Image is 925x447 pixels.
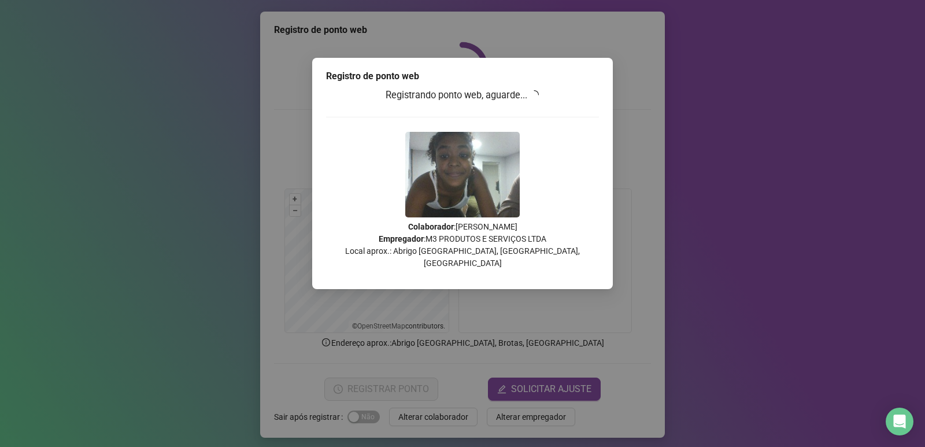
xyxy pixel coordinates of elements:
[886,408,913,435] div: Open Intercom Messenger
[326,69,599,83] div: Registro de ponto web
[405,132,520,217] img: 2Q==
[529,90,539,100] span: loading
[379,234,424,243] strong: Empregador
[326,88,599,103] h3: Registrando ponto web, aguarde...
[326,221,599,269] p: : [PERSON_NAME] : M3 PRODUTOS E SERVIÇOS LTDA Local aprox.: Abrigo [GEOGRAPHIC_DATA], [GEOGRAPHIC...
[408,222,454,231] strong: Colaborador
